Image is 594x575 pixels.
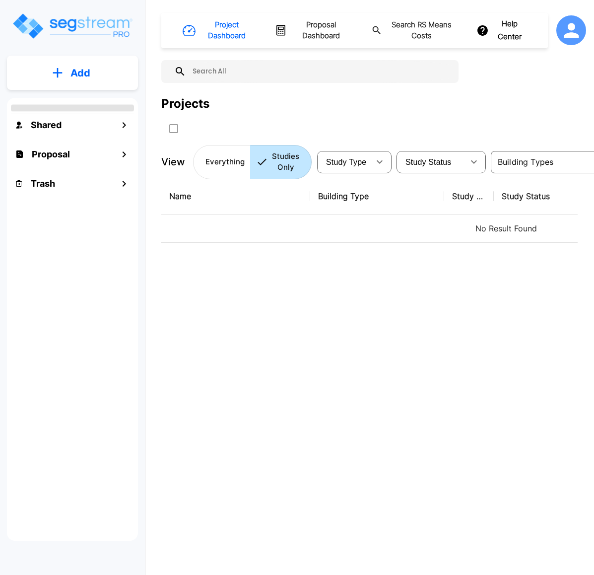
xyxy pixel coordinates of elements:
button: Project Dashboard [179,15,259,46]
button: SelectAll [164,119,184,139]
th: Name [161,178,310,215]
th: Building Type [310,178,444,215]
div: Projects [161,95,209,113]
p: Add [70,66,90,80]
p: Everything [205,156,245,168]
button: Studies Only [250,145,312,179]
button: Search RS Means Costs [368,15,462,46]
h1: Proposal Dashboard [291,19,350,42]
p: View [161,154,185,169]
div: Platform [193,145,312,179]
h1: Proposal [32,147,70,161]
th: Study Type [444,178,494,215]
span: Study Status [405,158,452,166]
h1: Shared [31,118,62,132]
p: Studies Only [272,151,299,173]
button: Help Center [474,14,530,47]
button: Everything [193,145,251,179]
input: Search All [186,60,454,83]
button: Proposal Dashboard [271,15,356,46]
div: Select [319,148,370,176]
h1: Trash [31,177,55,190]
img: Logo [11,12,133,40]
button: Add [7,59,138,87]
div: Select [398,148,464,176]
h1: Project Dashboard [200,19,254,42]
h1: Search RS Means Costs [386,19,457,42]
span: Study Type [326,158,366,166]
